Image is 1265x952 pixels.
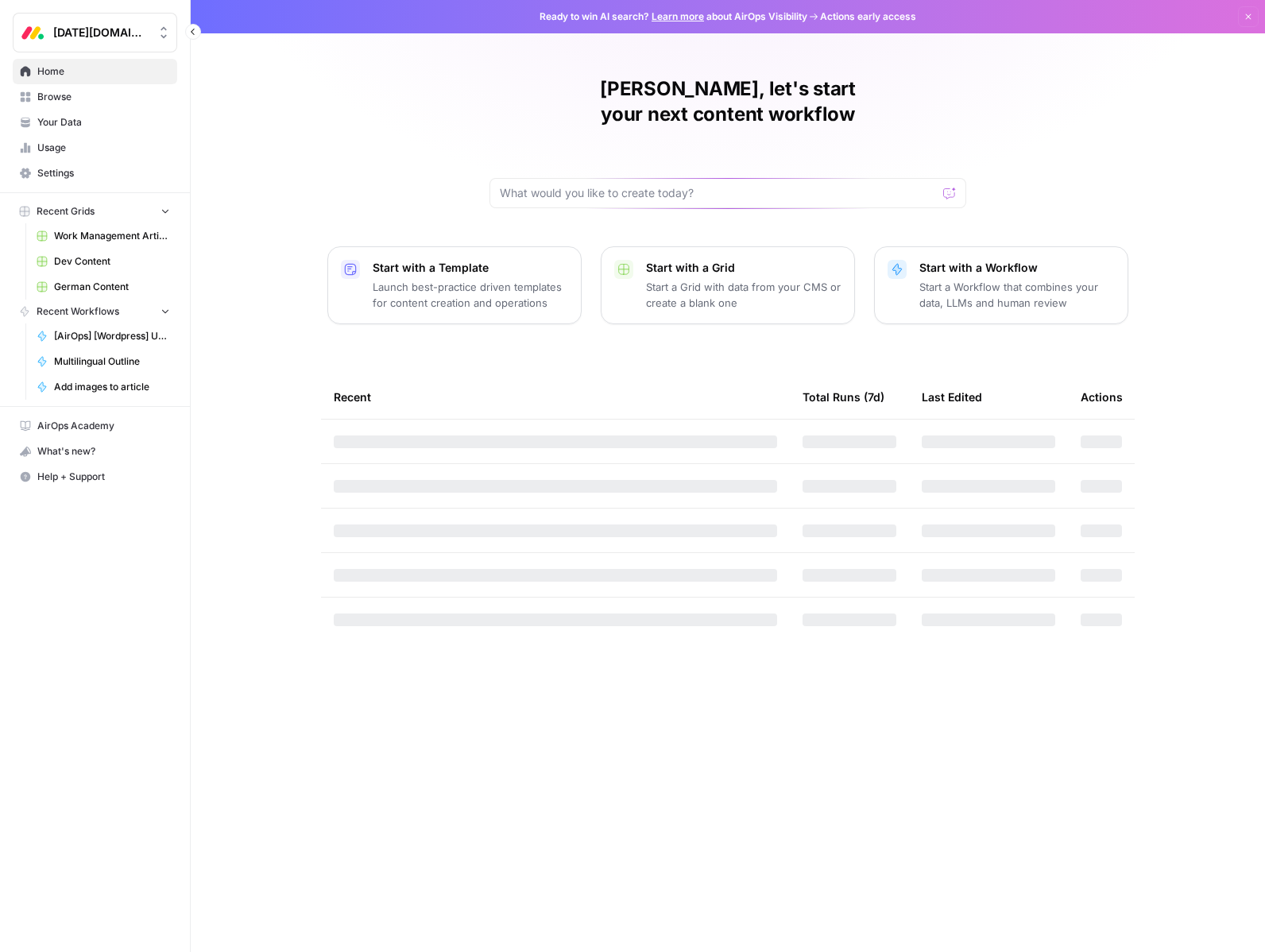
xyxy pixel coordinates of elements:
[373,260,568,276] p: Start with a Template
[922,375,982,419] div: Last Edited
[37,141,170,155] span: Usage
[500,185,937,201] input: What would you like to create today?
[540,10,807,24] span: Ready to win AI search? about AirOps Visibility
[29,223,177,249] a: Work Management Article Grid
[54,229,170,243] span: Work Management Article Grid
[37,204,95,219] span: Recent Grids
[919,279,1115,311] p: Start a Workflow that combines your data, LLMs and human review
[37,64,170,79] span: Home
[13,13,177,52] button: Workspace: Monday.com
[13,59,177,84] a: Home
[37,304,119,319] span: Recent Workflows
[489,76,966,127] h1: [PERSON_NAME], let's start your next content workflow
[1081,375,1123,419] div: Actions
[54,380,170,394] span: Add images to article
[18,18,47,47] img: Monday.com Logo
[14,439,176,463] div: What's new?
[29,323,177,349] a: [AirOps] [Wordpress] Update Cornerstone Post
[646,279,841,311] p: Start a Grid with data from your CMS or create a blank one
[13,464,177,490] button: Help + Support
[54,329,170,343] span: [AirOps] [Wordpress] Update Cornerstone Post
[919,260,1115,276] p: Start with a Workflow
[13,84,177,110] a: Browse
[13,110,177,135] a: Your Data
[54,280,170,294] span: German Content
[37,166,170,180] span: Settings
[646,260,841,276] p: Start with a Grid
[13,135,177,161] a: Usage
[13,413,177,439] a: AirOps Academy
[373,279,568,311] p: Launch best-practice driven templates for content creation and operations
[327,246,582,324] button: Start with a TemplateLaunch best-practice driven templates for content creation and operations
[13,439,177,464] button: What's new?
[37,419,170,433] span: AirOps Academy
[29,249,177,274] a: Dev Content
[29,349,177,374] a: Multilingual Outline
[874,246,1128,324] button: Start with a WorkflowStart a Workflow that combines your data, LLMs and human review
[334,375,777,419] div: Recent
[54,354,170,369] span: Multilingual Outline
[37,115,170,130] span: Your Data
[29,374,177,400] a: Add images to article
[652,10,704,22] a: Learn more
[820,10,916,24] span: Actions early access
[29,274,177,300] a: German Content
[803,375,884,419] div: Total Runs (7d)
[37,90,170,104] span: Browse
[37,470,170,484] span: Help + Support
[13,199,177,223] button: Recent Grids
[13,300,177,323] button: Recent Workflows
[13,161,177,186] a: Settings
[54,254,170,269] span: Dev Content
[601,246,855,324] button: Start with a GridStart a Grid with data from your CMS or create a blank one
[53,25,149,41] span: [DATE][DOMAIN_NAME]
